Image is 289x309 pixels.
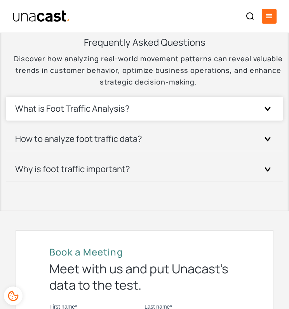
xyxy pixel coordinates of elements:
[245,12,255,21] img: Search icon
[262,9,277,24] div: menu
[15,163,130,175] h3: Why is foot traffic important?
[49,246,240,258] h2: Book a Meeting
[15,133,142,145] h3: How to analyze foot traffic data?
[12,10,70,22] img: Unacast text logo
[15,103,130,114] h3: What is Foot Traffic Analysis?
[4,287,23,305] div: Cookie Preferences
[84,36,205,48] h3: Frequently Asked Questions
[49,261,240,293] div: Meet with us and put Unacast’s data to the test.
[6,53,283,88] p: Discover how analyzing real-world movement patterns can reveal valuable trends in customer behavi...
[12,10,70,22] a: home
